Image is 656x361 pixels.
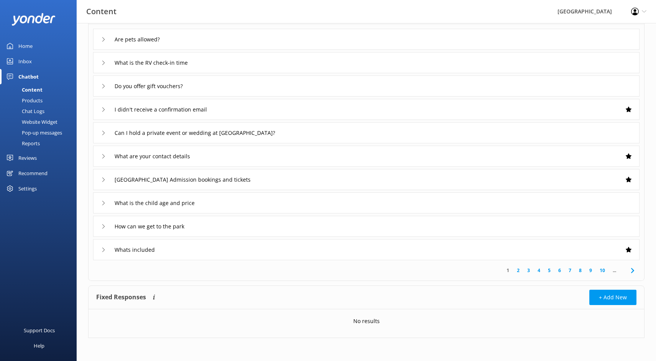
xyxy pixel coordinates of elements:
[544,267,554,274] a: 5
[24,323,55,338] div: Support Docs
[18,181,37,196] div: Settings
[18,166,48,181] div: Recommend
[5,127,62,138] div: Pop-up messages
[11,13,56,26] img: yonder-white-logo.png
[18,69,39,84] div: Chatbot
[18,54,32,69] div: Inbox
[503,267,513,274] a: 1
[596,267,609,274] a: 10
[5,95,43,106] div: Products
[5,138,40,149] div: Reports
[5,117,57,127] div: Website Widget
[609,267,620,274] span: ...
[554,267,565,274] a: 6
[353,317,380,325] p: No results
[5,127,77,138] a: Pop-up messages
[96,290,146,305] h4: Fixed Responses
[585,267,596,274] a: 9
[18,38,33,54] div: Home
[5,106,77,117] a: Chat Logs
[5,117,77,127] a: Website Widget
[18,150,37,166] div: Reviews
[5,138,77,149] a: Reports
[5,95,77,106] a: Products
[5,84,43,95] div: Content
[5,106,44,117] div: Chat Logs
[86,5,116,18] h3: Content
[575,267,585,274] a: 8
[34,338,44,353] div: Help
[534,267,544,274] a: 4
[565,267,575,274] a: 7
[523,267,534,274] a: 3
[5,84,77,95] a: Content
[589,290,636,305] button: + Add New
[513,267,523,274] a: 2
